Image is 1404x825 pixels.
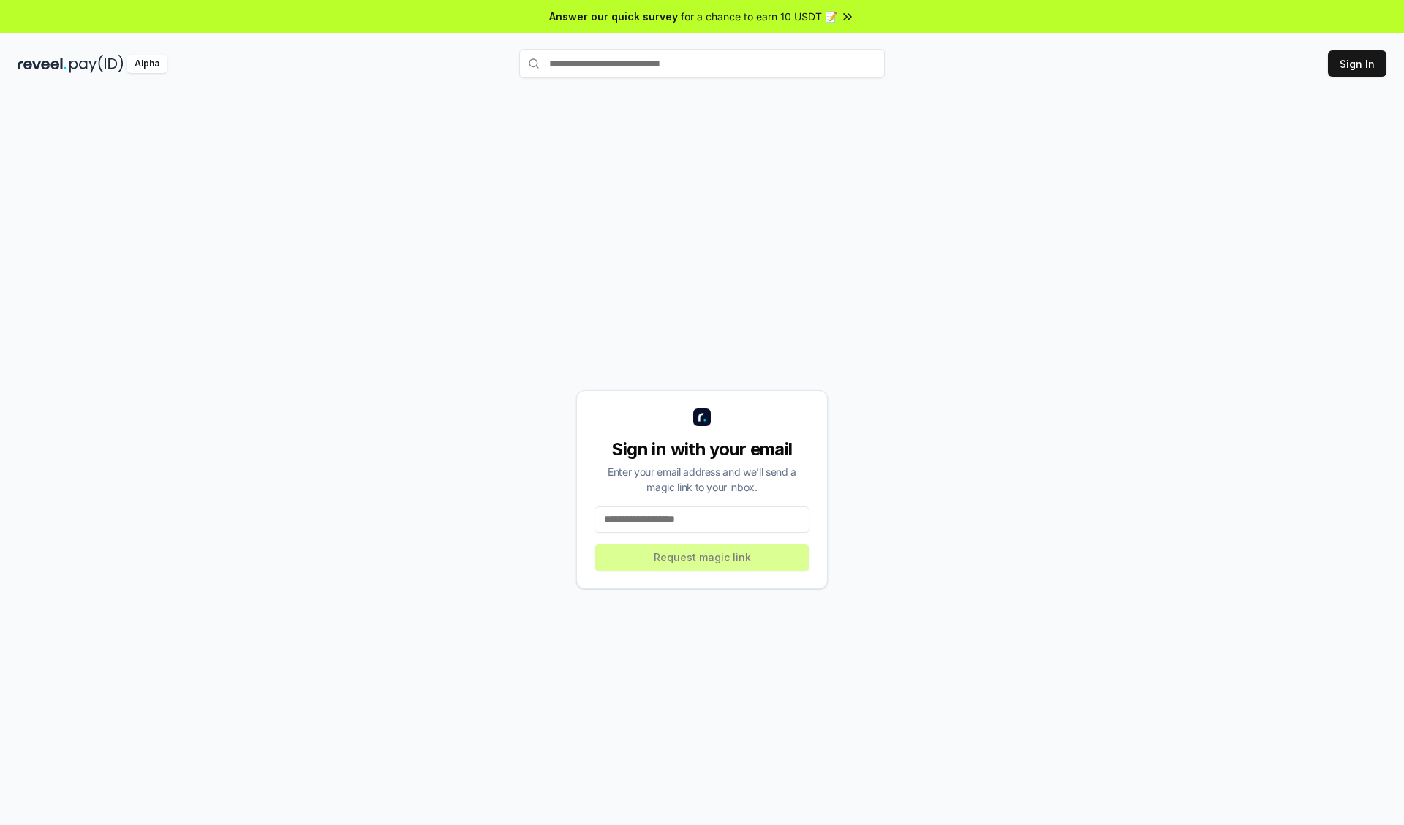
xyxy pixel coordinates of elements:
img: pay_id [69,55,124,73]
img: reveel_dark [18,55,67,73]
span: Answer our quick survey [549,9,678,24]
div: Sign in with your email [595,438,809,461]
img: logo_small [693,408,711,426]
button: Sign In [1328,50,1386,77]
div: Alpha [127,55,167,73]
span: for a chance to earn 10 USDT 📝 [681,9,837,24]
div: Enter your email address and we’ll send a magic link to your inbox. [595,464,809,495]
